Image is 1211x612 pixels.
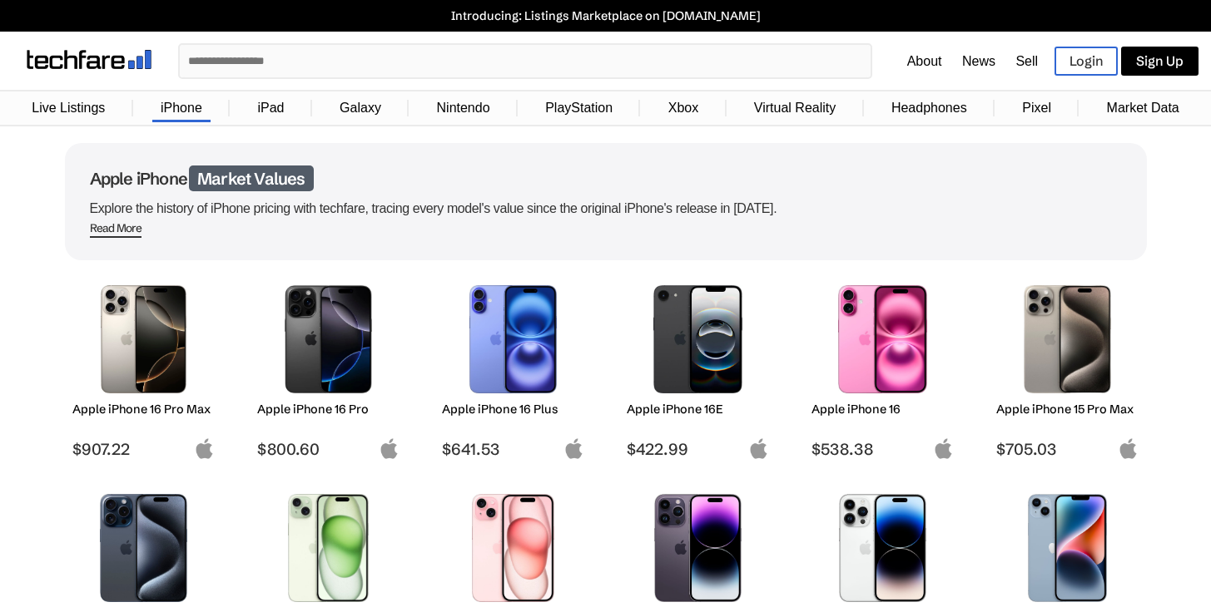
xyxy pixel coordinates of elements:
[442,439,584,459] span: $641.53
[660,92,707,124] a: Xbox
[442,402,584,417] h2: Apple iPhone 16 Plus
[250,277,408,459] a: iPhone 16 Pro Apple iPhone 16 Pro $800.60 apple-logo
[85,285,202,393] img: iPhone 16 Pro Max
[619,277,777,459] a: iPhone 16E Apple iPhone 16E $422.99 apple-logo
[1118,438,1139,459] img: apple-logo
[249,92,292,124] a: iPad
[189,165,314,191] span: Market Values
[933,438,954,459] img: apple-logo
[8,8,1203,23] a: Introducing: Listings Marketplace on [DOMAIN_NAME]
[90,221,142,238] span: Read More
[434,277,593,459] a: iPhone 16 Plus Apple iPhone 16 Plus $641.53 apple-logo
[72,402,215,417] h2: Apple iPhone 16 Pro Max
[811,402,954,417] h2: Apple iPhone 16
[90,197,1122,220] p: Explore the history of iPhone pricing with techfare, tracing every model's value since the origin...
[90,168,1122,189] h1: Apple iPhone
[639,285,757,393] img: iPhone 16E
[379,438,400,459] img: apple-logo
[65,277,223,459] a: iPhone 16 Pro Max Apple iPhone 16 Pro Max $907.22 apple-logo
[639,494,757,602] img: iPhone 14 Pro Max
[429,92,499,124] a: Nintendo
[1015,54,1038,68] a: Sell
[152,92,211,124] a: iPhone
[824,494,941,602] img: iPhone 14 Pro
[1055,47,1118,76] a: Login
[627,439,769,459] span: $422.99
[257,402,400,417] h2: Apple iPhone 16 Pro
[454,494,572,602] img: iPhone 15
[883,92,975,124] a: Headphones
[537,92,621,124] a: PlayStation
[746,92,844,124] a: Virtual Reality
[804,277,962,459] a: iPhone 16 Apple iPhone 16 $538.38 apple-logo
[90,221,142,235] div: Read More
[627,402,769,417] h2: Apple iPhone 16E
[962,54,995,68] a: News
[27,50,151,69] img: techfare logo
[1099,92,1188,124] a: Market Data
[1009,285,1126,393] img: iPhone 15 Pro Max
[748,438,769,459] img: apple-logo
[824,285,941,393] img: iPhone 16
[563,438,584,459] img: apple-logo
[1014,92,1060,124] a: Pixel
[23,92,113,124] a: Live Listings
[194,438,215,459] img: apple-logo
[811,439,954,459] span: $538.38
[996,439,1139,459] span: $705.03
[270,285,387,393] img: iPhone 16 Pro
[257,439,400,459] span: $800.60
[331,92,390,124] a: Galaxy
[270,494,387,602] img: iPhone 15 Plus
[454,285,572,393] img: iPhone 16 Plus
[989,277,1147,459] a: iPhone 15 Pro Max Apple iPhone 15 Pro Max $705.03 apple-logo
[1009,494,1126,602] img: iPhone 14 Plus
[1121,47,1199,76] a: Sign Up
[907,54,942,68] a: About
[996,402,1139,417] h2: Apple iPhone 15 Pro Max
[85,494,202,602] img: iPhone 15 Pro
[72,439,215,459] span: $907.22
